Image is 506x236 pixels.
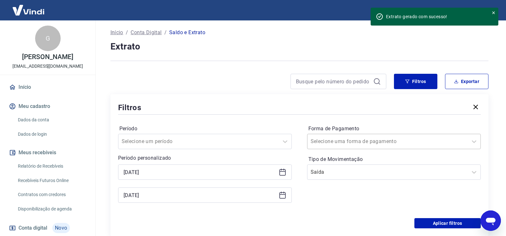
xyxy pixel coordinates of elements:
button: Exportar [445,74,488,89]
label: Forma de Pagamento [308,125,480,133]
input: Data final [124,190,276,200]
a: Dados de login [15,128,88,141]
div: G [35,26,61,51]
button: Aplicar filtros [414,218,481,228]
a: Dados da conta [15,113,88,126]
p: [PERSON_NAME] [22,54,73,60]
a: Recebíveis Futuros Online [15,174,88,187]
a: Início [110,29,123,36]
label: Tipo de Movimentação [308,156,480,163]
button: Filtros [394,74,437,89]
input: Busque pelo número do pedido [296,77,371,86]
img: Vindi [8,0,49,20]
h4: Extrato [110,40,488,53]
p: Saldo e Extrato [169,29,205,36]
p: Período personalizado [118,154,292,162]
a: Relatório de Recebíveis [15,160,88,173]
input: Data inicial [124,167,276,177]
span: Novo [52,223,70,233]
p: / [126,29,128,36]
span: Conta digital [19,224,47,232]
p: / [164,29,167,36]
a: Conta digitalNovo [8,220,88,236]
h5: Filtros [118,103,142,113]
button: Meus recebíveis [8,146,88,160]
p: [EMAIL_ADDRESS][DOMAIN_NAME] [12,63,83,70]
a: Conta Digital [131,29,162,36]
a: Início [8,80,88,94]
iframe: Botão para abrir a janela de mensagens [480,210,501,231]
div: Extrato gerado com sucesso! [386,13,484,20]
a: Disponibilização de agenda [15,202,88,216]
button: Sair [475,4,498,16]
label: Período [119,125,291,133]
button: Meu cadastro [8,99,88,113]
a: Contratos com credores [15,188,88,201]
